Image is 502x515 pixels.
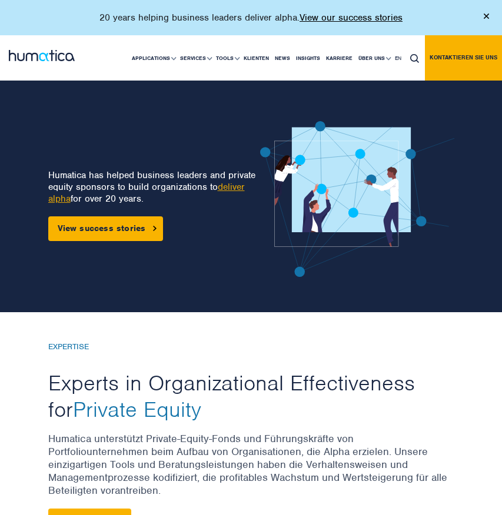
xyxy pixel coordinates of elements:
a: View our success stories [300,12,403,24]
span: EN [395,55,401,62]
a: Über uns [355,36,392,81]
a: Klienten [241,36,272,81]
a: Tools [213,36,241,81]
a: Kontaktieren Sie uns [425,35,502,81]
h2: Experts in Organizational Effectiveness for [48,370,454,423]
a: View success stories [48,216,163,241]
img: banner1 [260,121,454,277]
a: EN [392,36,404,81]
img: search_icon [410,54,419,63]
img: logo [9,50,75,61]
a: Karriere [323,36,355,81]
a: Services [177,36,213,81]
a: News [272,36,293,81]
p: Humatica unterstützt Private-Equity-Fonds und Führungskräfte von Portfoliounternehmen beim Aufbau... [48,432,454,509]
p: 20 years helping business leaders deliver alpha. [99,12,403,24]
p: Humatica has helped business leaders and private equity sponsors to build organizations to for ov... [48,169,260,205]
a: deliver alpha [48,181,245,205]
img: arrowicon [153,226,157,231]
a: Applications [129,36,177,81]
a: Insights [293,36,323,81]
span: Private Equity [73,396,201,423]
h6: EXPERTISE [48,342,454,352]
